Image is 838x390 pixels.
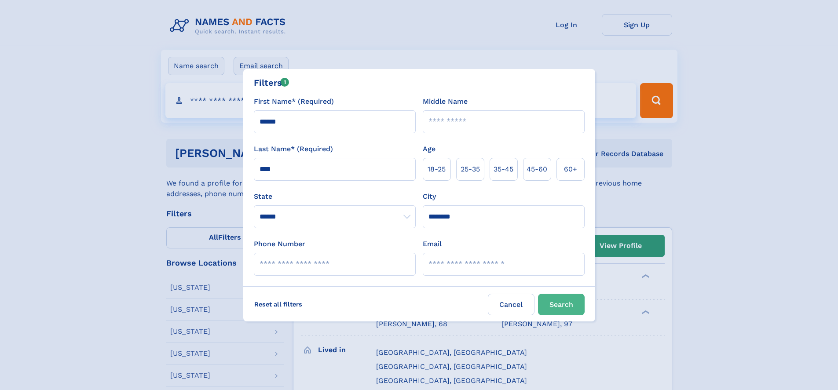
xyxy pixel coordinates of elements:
label: Middle Name [423,96,468,107]
span: 60+ [564,164,577,175]
span: 18‑25 [428,164,446,175]
label: Email [423,239,442,249]
label: Reset all filters [249,294,308,315]
span: 35‑45 [494,164,513,175]
button: Search [538,294,585,315]
label: Age [423,144,435,154]
div: Filters [254,76,289,89]
label: Cancel [488,294,534,315]
label: Phone Number [254,239,305,249]
span: 45‑60 [527,164,547,175]
span: 25‑35 [461,164,480,175]
label: City [423,191,436,202]
label: Last Name* (Required) [254,144,333,154]
label: First Name* (Required) [254,96,334,107]
label: State [254,191,416,202]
